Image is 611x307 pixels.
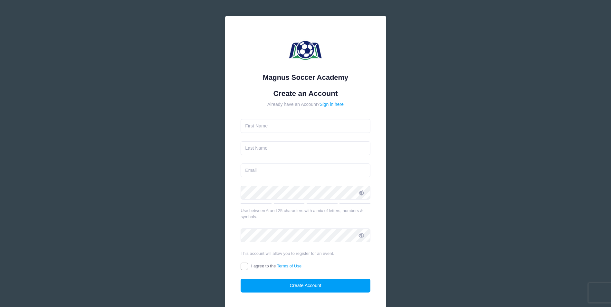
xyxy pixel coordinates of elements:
[241,263,248,270] input: I agree to theTerms of Use
[241,72,370,83] div: Magnus Soccer Academy
[286,32,325,70] img: Magnus Soccer Academy
[241,101,370,108] div: Already have an Account?
[320,102,344,107] a: Sign in here
[241,119,370,133] input: First Name
[241,250,370,257] div: This account will allow you to register for an event.
[241,89,370,98] h1: Create an Account
[241,208,370,220] div: Use between 6 and 25 characters with a mix of letters, numbers & symbols.
[241,163,370,177] input: Email
[277,264,302,268] a: Terms of Use
[241,141,370,155] input: Last Name
[241,279,370,293] button: Create Account
[251,264,301,268] span: I agree to the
